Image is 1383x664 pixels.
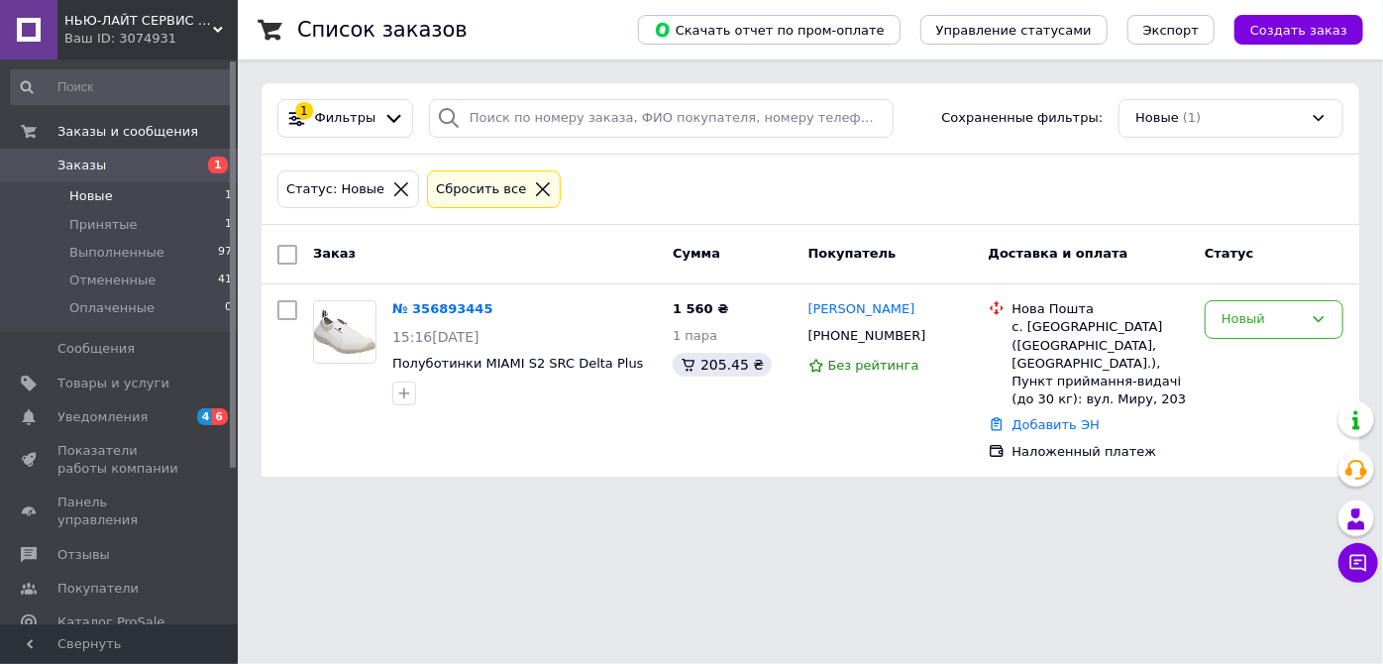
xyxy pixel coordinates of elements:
span: Заказ [313,246,356,261]
span: 41 [218,272,232,289]
span: Экспорт [1143,23,1199,38]
a: [PERSON_NAME] [808,300,915,319]
input: Поиск по номеру заказа, ФИО покупателя, номеру телефона, Email, номеру накладной [429,99,894,138]
span: Новые [1135,109,1179,128]
span: 6 [212,408,228,425]
button: Экспорт [1127,15,1215,45]
button: Чат с покупателем [1338,543,1378,583]
img: Фото товару [314,310,375,353]
span: Доставка и оплата [989,246,1128,261]
span: Создать заказ [1250,23,1347,38]
span: 1 пара [673,328,717,343]
div: с. [GEOGRAPHIC_DATA] ([GEOGRAPHIC_DATA], [GEOGRAPHIC_DATA].), Пункт приймання-видачі (до 30 кг): ... [1012,318,1189,408]
span: Новые [69,187,113,205]
span: Заказы [57,157,106,174]
span: Выполненные [69,244,164,262]
span: Управление статусами [936,23,1092,38]
span: Принятые [69,216,138,234]
a: Полуботинки MIAMI S2 SRC Delta Plus [392,356,644,371]
span: Панель управления [57,494,183,529]
div: Сбросить все [432,179,530,200]
div: Наложенный платеж [1012,443,1189,461]
span: Каталог ProSale [57,613,164,631]
span: 4 [197,408,213,425]
span: Сообщения [57,340,135,358]
span: 1 560 ₴ [673,301,728,316]
span: 1 [225,216,232,234]
h1: Список заказов [297,18,468,42]
button: Управление статусами [920,15,1108,45]
div: Ваш ID: 3074931 [64,30,238,48]
div: Новый [1222,309,1303,330]
span: Отмененные [69,272,156,289]
span: Уведомления [57,408,148,426]
span: Покупатель [808,246,897,261]
span: Сохраненные фильтры: [942,109,1104,128]
span: Сумма [673,246,720,261]
div: [PHONE_NUMBER] [804,323,930,349]
span: 15:16[DATE] [392,329,479,345]
span: 0 [225,299,232,317]
a: Фото товару [313,300,376,364]
div: 205.45 ₴ [673,353,772,377]
span: Фильтры [315,109,376,128]
div: Статус: Новые [282,179,388,200]
span: 1 [225,187,232,205]
span: (1) [1183,110,1201,125]
input: Поиск [10,69,234,105]
div: 1 [295,102,313,120]
button: Скачать отчет по пром-оплате [638,15,901,45]
button: Создать заказ [1234,15,1363,45]
span: Без рейтинга [828,358,919,373]
span: Показатели работы компании [57,442,183,478]
span: 97 [218,244,232,262]
span: Заказы и сообщения [57,123,198,141]
a: Добавить ЭН [1012,417,1100,432]
a: № 356893445 [392,301,493,316]
span: Скачать отчет по пром-оплате [654,21,885,39]
a: Создать заказ [1215,22,1363,37]
span: Товары и услуги [57,375,169,392]
span: Отзывы [57,546,110,564]
span: 1 [208,157,228,173]
span: Оплаченные [69,299,155,317]
div: Нова Пошта [1012,300,1189,318]
span: Покупатели [57,580,139,598]
span: Статус [1205,246,1254,261]
span: НЬЮ-ЛАЙТ СЕРВИС ООО [64,12,213,30]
